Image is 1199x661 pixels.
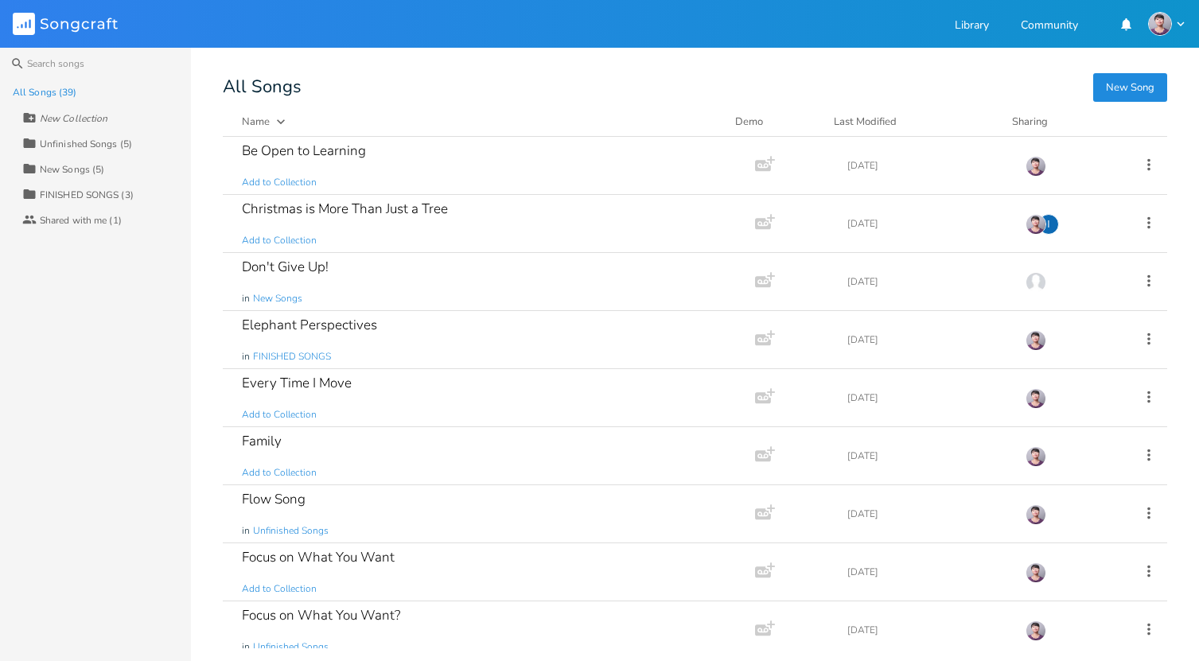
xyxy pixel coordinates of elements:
[242,550,395,564] div: Focus on What You Want
[847,567,1006,577] div: [DATE]
[1026,156,1046,177] img: Karen Lyu
[242,292,250,305] span: in
[242,114,716,130] button: Name
[40,114,107,123] div: New Collection
[242,582,317,596] span: Add to Collection
[847,451,1006,461] div: [DATE]
[40,190,134,200] div: FINISHED SONGS (3)
[242,318,377,332] div: Elephant Perspectives
[40,139,132,149] div: Unfinished Songs (5)
[834,114,993,130] button: Last Modified
[253,350,331,364] span: FINISHED SONGS
[955,20,989,33] a: Library
[1026,388,1046,409] img: Karen Lyu
[223,80,1167,95] div: All Songs
[847,219,1006,228] div: [DATE]
[1012,114,1108,130] div: Sharing
[242,524,250,538] span: in
[847,335,1006,344] div: [DATE]
[253,524,329,538] span: Unfinished Songs
[834,115,897,129] div: Last Modified
[1026,562,1046,583] img: Karen Lyu
[13,87,76,97] div: All Songs (39)
[735,114,815,130] div: Demo
[242,144,366,157] div: Be Open to Learning
[1026,504,1046,525] img: Karen Lyu
[847,625,1006,635] div: [DATE]
[1026,620,1046,641] img: Karen Lyu
[1021,20,1078,33] a: Community
[242,434,282,448] div: Family
[242,640,250,654] span: in
[1026,214,1046,235] img: Karen Lyu
[242,260,329,274] div: Don't Give Up!
[1026,446,1046,467] img: Karen Lyu
[253,292,302,305] span: New Songs
[242,609,400,622] div: Focus on What You Want?
[242,408,317,422] span: Add to Collection
[40,216,122,225] div: Shared with me (1)
[40,165,104,174] div: New Songs (5)
[847,393,1006,402] div: [DATE]
[1093,73,1167,102] button: New Song
[242,350,250,364] span: in
[253,640,329,654] span: Unfinished Songs
[1148,12,1172,36] img: Karen Lyu
[1038,214,1059,235] div: itskandysugabeat
[242,176,317,189] span: Add to Collection
[1026,272,1046,293] img: Karen Lyu
[242,115,270,129] div: Name
[847,509,1006,519] div: [DATE]
[242,234,317,247] span: Add to Collection
[242,376,352,390] div: Every Time I Move
[1026,330,1046,351] img: Karen Lyu
[242,492,306,506] div: Flow Song
[242,466,317,480] span: Add to Collection
[847,161,1006,170] div: [DATE]
[847,277,1006,286] div: [DATE]
[242,202,448,216] div: Christmas is More Than Just a Tree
